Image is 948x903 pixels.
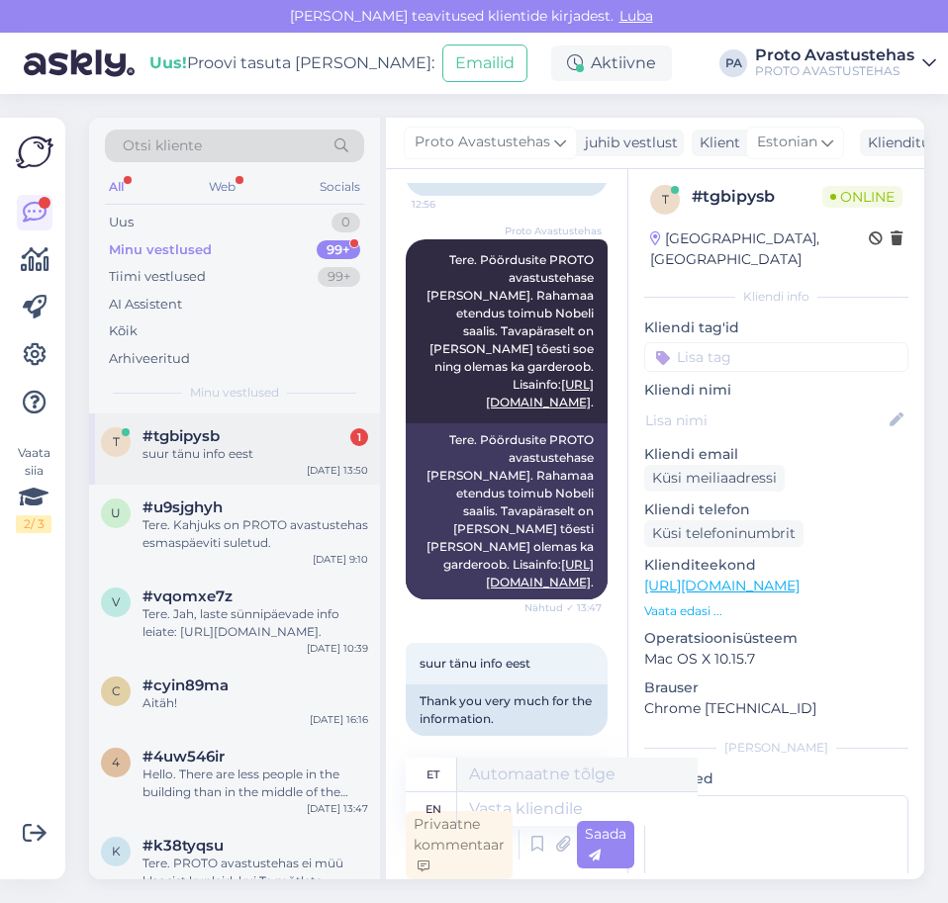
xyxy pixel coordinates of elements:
[142,445,368,463] div: suur tänu info eest
[644,444,908,465] p: Kliendi email
[644,555,908,576] p: Klienditeekond
[109,213,134,232] div: Uus
[350,428,368,446] div: 1
[205,174,239,200] div: Web
[318,267,360,287] div: 99+
[142,516,368,552] div: Tere. Kahjuks on PROTO avastustehas esmaspäeviti suletud.
[142,587,233,605] span: #vqomxe7z
[105,174,128,200] div: All
[112,755,120,769] span: 4
[645,409,886,431] input: Lisa nimi
[313,552,368,567] div: [DATE] 9:10
[644,628,908,649] p: Operatsioonisüsteem
[644,317,908,338] p: Kliendi tag'id
[109,321,138,341] div: Kõik
[614,7,659,25] span: Luba
[113,434,120,449] span: t
[307,463,368,478] div: [DATE] 13:50
[149,51,434,75] div: Proovi tasuta [PERSON_NAME]:
[142,605,368,641] div: Tere. Jah, laste sünnipäevade info leiate: [URL][DOMAIN_NAME].
[644,739,908,757] div: [PERSON_NAME]
[426,792,441,826] div: en
[142,748,225,766] span: #4uw546ir
[644,342,908,372] input: Lisa tag
[692,185,822,209] div: # tgbipysb
[142,427,220,445] span: #tgbipysb
[427,252,597,409] span: Tere. Pöördusite PROTO avastustehase [PERSON_NAME]. Rahamaa etendus toimub Nobeli saalis. Tavapär...
[644,380,908,401] p: Kliendi nimi
[16,515,51,533] div: 2 / 3
[406,811,513,879] div: Privaatne kommentaar
[644,577,800,594] a: [URL][DOMAIN_NAME]
[16,134,53,171] img: Askly Logo
[149,53,187,72] b: Uus!
[142,766,368,801] div: Hello. There are less people in the building than in the middle of the summer so most exchibits a...
[757,132,817,153] span: Estonian
[662,192,669,207] span: t
[822,186,902,208] span: Online
[142,855,368,890] div: Tere. PROTO avastustehas ei müü klaasist kupleid. kui Te mõtlete PROTO suveterrassi klaaskupleid,...
[307,641,368,656] div: [DATE] 10:39
[412,737,486,752] span: 13:50
[16,444,51,533] div: Vaata siia
[719,49,747,77] div: PA
[142,498,223,516] span: #u9sjghyh
[420,656,530,671] span: suur tänu info eest
[644,698,908,719] p: Chrome [TECHNICAL_ID]
[317,240,360,260] div: 99+
[112,683,121,698] span: c
[332,213,360,232] div: 0
[860,133,944,153] div: Klienditugi
[551,45,672,81] div: Aktiivne
[692,133,740,153] div: Klient
[427,758,439,791] div: et
[650,228,869,270] div: [GEOGRAPHIC_DATA], [GEOGRAPHIC_DATA]
[415,132,550,153] span: Proto Avastustehas
[412,197,486,212] span: 12:56
[109,267,206,287] div: Tiimi vestlused
[142,837,224,855] span: #k38tyqsu
[406,423,608,599] div: Tere. Pöördusite PROTO avastustehase [PERSON_NAME]. Rahamaa etendus toimub Nobeli saalis. Tavapär...
[142,694,368,712] div: Aitäh!
[307,801,368,816] div: [DATE] 13:47
[190,384,279,402] span: Minu vestlused
[442,45,527,82] button: Emailid
[524,600,602,615] span: Nähtud ✓ 13:47
[406,684,608,736] div: Thank you very much for the information.
[316,174,364,200] div: Socials
[755,47,914,63] div: Proto Avastustehas
[644,288,908,306] div: Kliendi info
[109,295,182,315] div: AI Assistent
[755,47,936,79] a: Proto AvastustehasPROTO AVASTUSTEHAS
[644,499,908,520] p: Kliendi telefon
[109,349,190,369] div: Arhiveeritud
[123,135,202,156] span: Otsi kliente
[142,677,229,694] span: #cyin89ma
[585,825,626,863] span: Saada
[755,63,914,79] div: PROTO AVASTUSTEHAS
[112,594,120,609] span: v
[112,844,121,858] span: k
[644,649,908,670] p: Mac OS X 10.15.7
[111,505,121,520] span: u
[109,240,212,260] div: Minu vestlused
[644,520,804,547] div: Küsi telefoninumbrit
[505,224,602,238] span: Proto Avastustehas
[644,602,908,620] p: Vaata edasi ...
[644,768,908,789] p: Märkmed
[644,465,785,492] div: Küsi meiliaadressi
[644,677,908,698] p: Brauser
[310,712,368,727] div: [DATE] 16:16
[577,133,678,153] div: juhib vestlust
